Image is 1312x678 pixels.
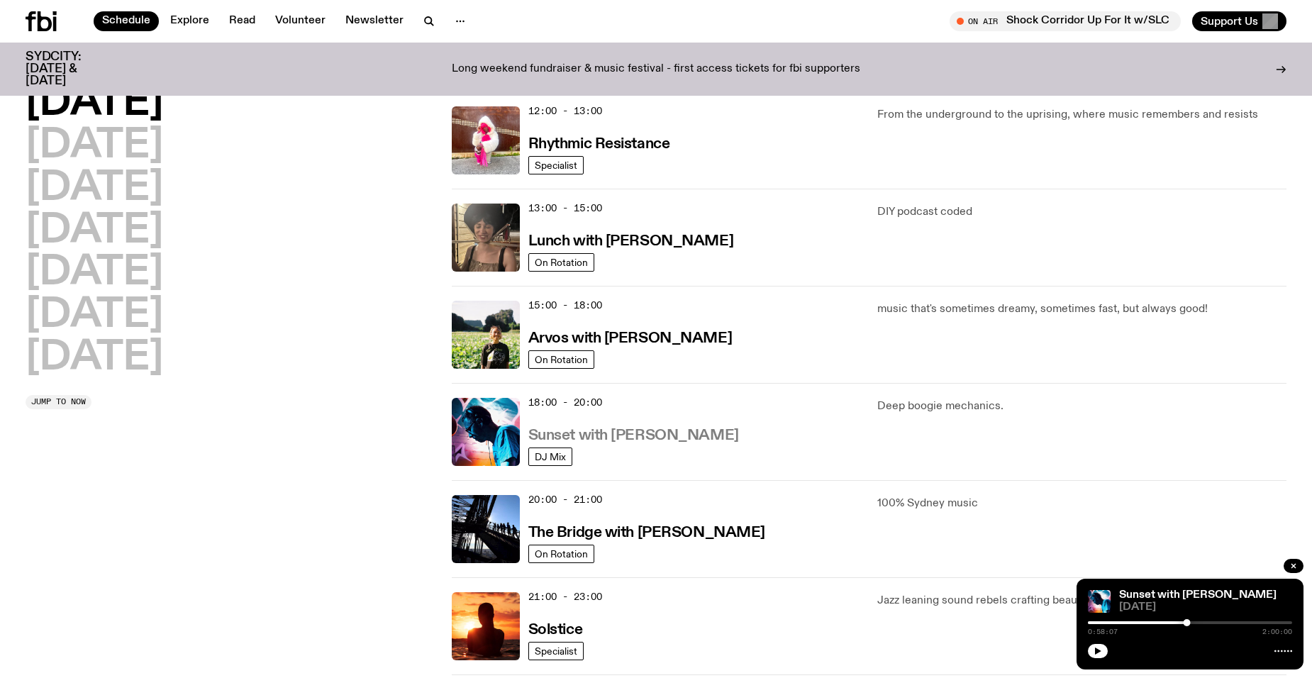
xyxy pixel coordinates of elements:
h3: Solstice [528,623,582,638]
span: 20:00 - 21:00 [528,493,602,506]
button: On AirShock Corridor Up For It w/SLC [950,11,1181,31]
span: Specialist [535,645,577,656]
span: 2:00:00 [1262,628,1292,635]
img: Bri is smiling and wearing a black t-shirt. She is standing in front of a lush, green field. Ther... [452,301,520,369]
a: Volunteer [267,11,334,31]
img: Simon Caldwell stands side on, looking downwards. He has headphones on. Behind him is a brightly ... [1088,590,1111,613]
p: DIY podcast coded [877,204,1286,221]
span: [DATE] [1119,602,1292,613]
button: [DATE] [26,126,163,166]
button: [DATE] [26,84,163,123]
span: DJ Mix [535,451,566,462]
a: Read [221,11,264,31]
span: Support Us [1201,15,1258,28]
h3: Lunch with [PERSON_NAME] [528,234,733,249]
p: music that's sometimes dreamy, sometimes fast, but always good! [877,301,1286,318]
button: [DATE] [26,211,163,251]
a: Sunset with [PERSON_NAME] [1119,589,1277,601]
button: [DATE] [26,169,163,209]
a: Sunset with [PERSON_NAME] [528,426,739,443]
img: A girl standing in the ocean as waist level, staring into the rise of the sun. [452,592,520,660]
span: Jump to now [31,398,86,406]
h3: Arvos with [PERSON_NAME] [528,331,732,346]
p: Deep boogie mechanics. [877,398,1286,415]
span: On Rotation [535,257,588,267]
a: The Bridge with [PERSON_NAME] [528,523,765,540]
span: 15:00 - 18:00 [528,299,602,312]
h3: SYDCITY: [DATE] & [DATE] [26,51,116,87]
h3: Rhythmic Resistance [528,137,670,152]
span: 18:00 - 20:00 [528,396,602,409]
p: From the underground to the uprising, where music remembers and resists [877,106,1286,123]
button: Support Us [1192,11,1286,31]
img: Simon Caldwell stands side on, looking downwards. He has headphones on. Behind him is a brightly ... [452,398,520,466]
img: People climb Sydney's Harbour Bridge [452,495,520,563]
h3: The Bridge with [PERSON_NAME] [528,526,765,540]
a: Specialist [528,642,584,660]
a: Rhythmic Resistance [528,134,670,152]
span: 12:00 - 13:00 [528,104,602,118]
p: Long weekend fundraiser & music festival - first access tickets for fbi supporters [452,63,860,76]
img: Attu crouches on gravel in front of a brown wall. They are wearing a white fur coat with a hood, ... [452,106,520,174]
h3: Sunset with [PERSON_NAME] [528,428,739,443]
span: 0:58:07 [1088,628,1118,635]
a: Schedule [94,11,159,31]
p: Jazz leaning sound rebels crafting beautifully intricate dreamscapes. [877,592,1286,609]
span: On Rotation [535,548,588,559]
a: On Rotation [528,545,594,563]
a: Explore [162,11,218,31]
a: Specialist [528,156,584,174]
span: 21:00 - 23:00 [528,590,602,604]
a: On Rotation [528,350,594,369]
button: [DATE] [26,338,163,378]
p: 100% Sydney music [877,495,1286,512]
span: 13:00 - 15:00 [528,201,602,215]
a: DJ Mix [528,448,572,466]
span: On Rotation [535,354,588,365]
a: Solstice [528,620,582,638]
button: [DATE] [26,296,163,335]
button: Jump to now [26,395,91,409]
a: Newsletter [337,11,412,31]
button: [DATE] [26,253,163,293]
a: Lunch with [PERSON_NAME] [528,231,733,249]
span: Specialist [535,160,577,170]
a: Arvos with [PERSON_NAME] [528,328,732,346]
a: On Rotation [528,253,594,272]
